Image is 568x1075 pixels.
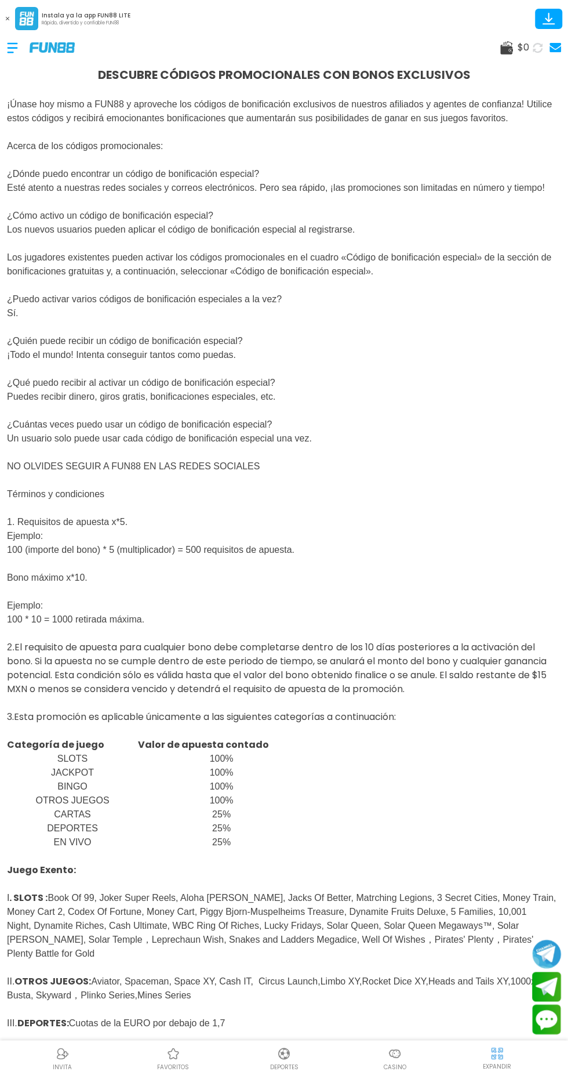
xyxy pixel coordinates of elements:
[54,809,90,819] span: CARTAS
[7,99,552,123] span: ¡Únase hoy mismo a FUN88 y aproveche los códigos de bonificación exclusivos de nuestros afiliados...
[7,141,163,151] span: Acerca de los códigos promocionales:
[212,823,231,833] span: 25%
[270,1062,298,1071] p: Deportes
[7,294,282,304] span: ¿Puedo activar varios códigos de bonificación especiales a la vez?
[7,336,242,346] span: ¿Quién puede recibir un código de bonificación especial?
[384,1062,406,1071] p: Casino
[7,545,294,555] span: 100 (importe del bono) * 5 (multiplicador) = 500 requisitos de apuesta.
[490,1046,504,1060] img: hide
[157,1062,189,1071] p: favoritos
[210,795,234,805] span: 100%
[9,891,48,904] strong: . SLOTS :
[30,42,75,52] img: Company Logo
[210,781,234,791] span: 100%
[7,433,312,443] span: Un usuario solo puede usar cada código de bonificación especial una vez.
[53,1062,72,1071] p: INVITA
[17,1016,69,1030] strong: DEPORTES:
[7,308,19,318] span: Sí.
[42,11,130,20] p: Instala ya la app FUN88 LITE
[57,754,88,763] span: SLOTS
[7,614,144,624] span: 100 * 10 = 1000 retirada máxima.
[228,1045,339,1071] a: DeportesDeportesDeportes
[7,211,213,220] span: ¿Cómo activo un código de bonificación especial?
[532,1004,561,1034] button: Contact customer service
[35,795,109,805] span: OTROS JUEGOS
[7,517,128,527] span: 1. Requisitos de apuesta x*5.
[7,600,43,610] span: Ejemplo:
[98,67,471,83] span: DESCUBRE CÓDIGOS PROMOCIONALES CON BONOS EXCLUSIVOS
[166,1047,180,1060] img: Casino Favoritos
[7,378,275,388] span: ¿Qué puedo recibir al activar un código de bonificación especial?
[7,642,547,722] span: 2.
[118,1045,228,1071] a: Casino FavoritosCasino Favoritosfavoritos
[51,768,94,777] span: JACKPOT
[54,837,92,847] span: EN VIVO
[7,252,551,276] span: Los jugadores existentes pueden activar los códigos promocionales en el cuadro «Código de bonific...
[7,531,43,541] span: Ejemplo:
[7,865,556,1028] span: I Book Of 99, Joker Super Reels, Aloha [PERSON_NAME], Jacks Of Better, Matrching Legions, 3 Secre...
[7,863,76,877] strong: Juego Exento:
[210,768,234,777] span: 100%
[42,20,130,27] p: Rápido, divertido y confiable FUN88
[47,823,98,833] span: DEPORTES
[7,573,88,582] span: Bono máximo x*10.
[138,738,269,751] strong: Valor de apuesta contado
[56,1047,70,1060] img: Referral
[7,640,547,723] span: El requisito de apuesta para cualquier bono debe completarse dentro de los 10 días posteriores a ...
[15,7,38,30] img: App Logo
[518,41,529,55] span: $ 0
[532,939,561,969] button: Join telegram channel
[340,1045,450,1071] a: CasinoCasinoCasino
[14,975,91,988] strong: OTROS JUEGOS:
[7,183,545,193] span: Esté atento a nuestras redes sociales y correos electrónicos. Pero sea rápido, ¡las promociones s...
[7,419,272,429] span: ¿Cuántas veces puedo usar un código de bonificación especial?
[7,169,259,179] span: ¿Dónde puedo encontrar un código de bonificación especial?
[388,1047,402,1060] img: Casino
[7,350,236,360] span: ¡Todo el mundo! Intenta conseguir tantos como puedas.
[210,754,234,763] span: 100%
[483,1062,511,1070] p: EXPANDIR
[7,392,275,401] span: Puedes recibir dinero, giros gratis, bonificaciones especiales, etc.
[212,809,231,819] span: 25%
[7,461,260,471] span: NO OLVIDES SEGUIR A FUN88 EN LAS REDES SOCIALES
[7,225,355,234] span: Los nuevos usuarios pueden aplicar el código de bonificación especial al registrarse.
[532,972,561,1002] button: Join telegram
[7,738,104,751] strong: Categoría de juego
[277,1047,291,1060] img: Deportes
[212,837,231,847] span: 25%
[7,1045,118,1071] a: ReferralReferralINVITA
[7,489,104,499] span: Términos y condiciones
[57,781,88,791] span: BINGO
